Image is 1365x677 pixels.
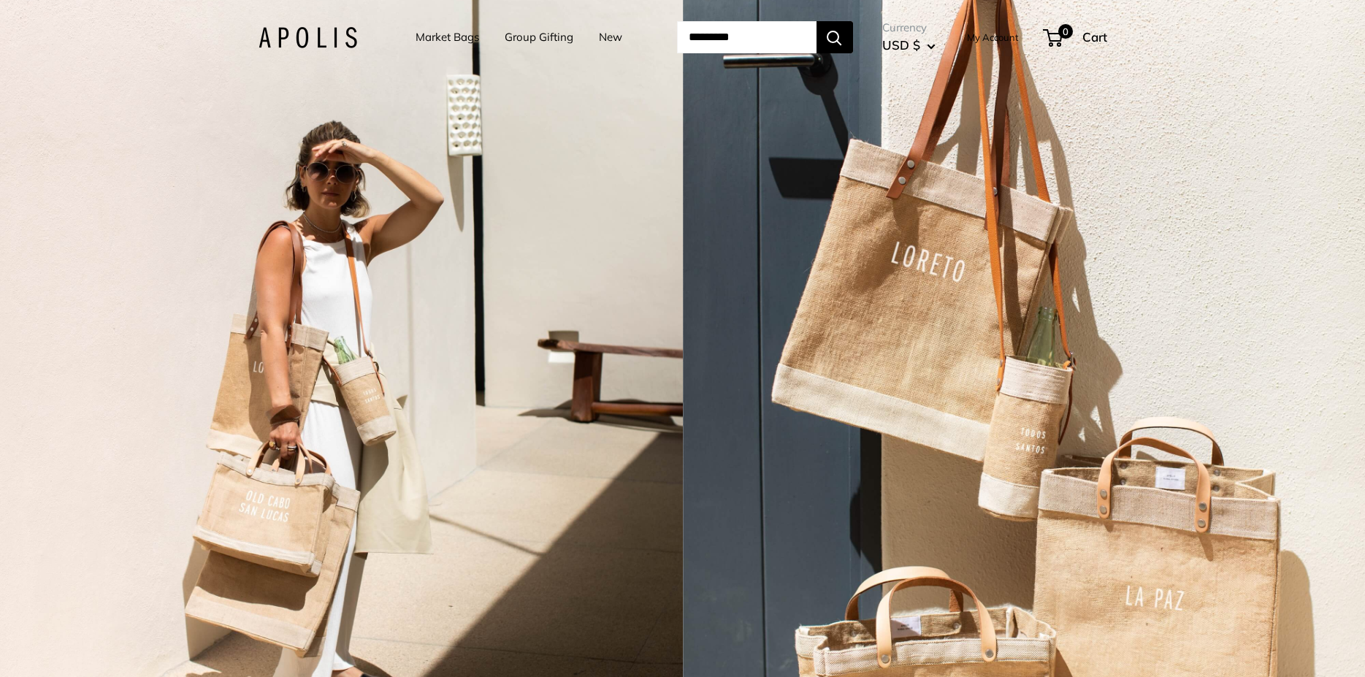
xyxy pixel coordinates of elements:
span: USD $ [882,37,920,53]
a: Group Gifting [505,27,573,47]
a: 0 Cart [1044,26,1107,49]
a: My Account [967,28,1019,46]
button: USD $ [882,34,936,57]
button: Search [817,21,853,53]
input: Search... [677,21,817,53]
span: Currency [882,18,936,38]
span: Cart [1082,29,1107,45]
a: Market Bags [416,27,479,47]
span: 0 [1058,24,1072,39]
img: Apolis [259,27,357,48]
a: New [599,27,622,47]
